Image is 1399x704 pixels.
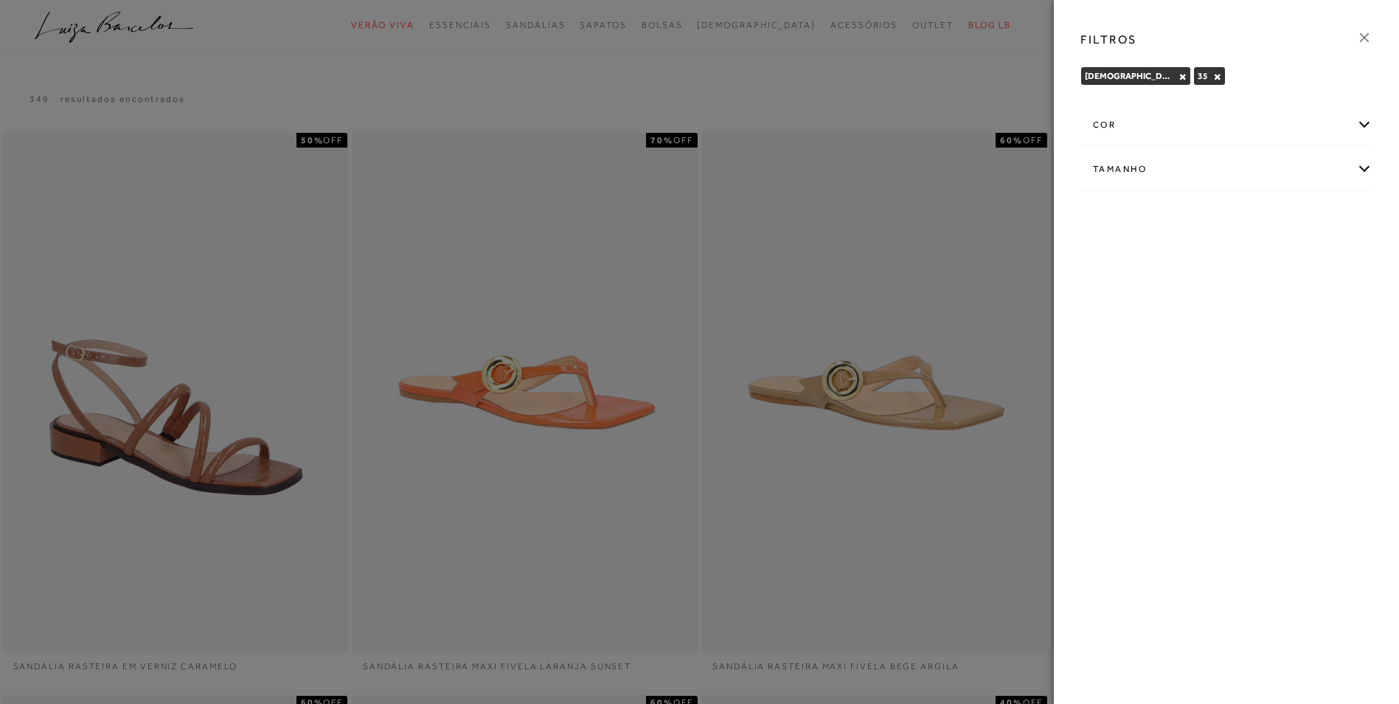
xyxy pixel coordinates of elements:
[1081,150,1372,189] div: Tamanho
[1080,31,1137,48] h3: FILTROS
[1213,72,1221,82] button: 35 Close
[1081,106,1372,145] div: cor
[1178,72,1187,82] button: Rasteiras Close
[1085,71,1181,81] span: [DEMOGRAPHIC_DATA]
[1198,71,1208,81] span: 35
